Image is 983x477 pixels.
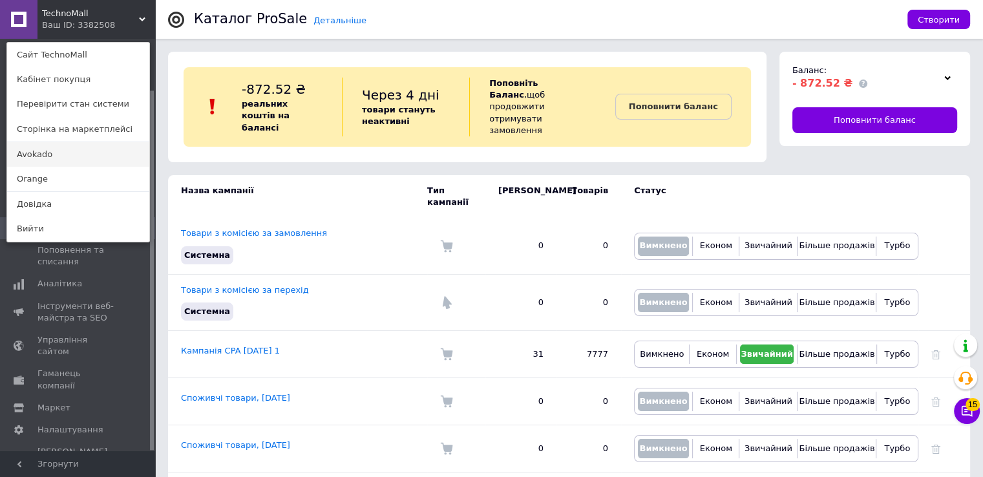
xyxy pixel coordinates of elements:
span: Більше продажів [799,349,874,359]
td: Товарів [556,175,621,218]
a: Кабінет покупця [7,67,149,92]
a: Товари з комісією за перехід [181,285,309,295]
td: 0 [556,425,621,472]
td: 0 [556,274,621,330]
td: 0 [485,425,556,472]
span: Турбо [884,396,910,406]
span: Турбо [884,349,910,359]
span: 15 [966,398,980,411]
button: Вимкнено [638,439,689,458]
td: 0 [485,218,556,274]
img: Комісія за замовлення [440,442,453,455]
span: Вимкнено [639,297,687,307]
span: Інструменти веб-майстра та SEO [37,301,120,324]
td: Тип кампанії [427,175,485,218]
span: Економ [700,396,732,406]
a: Поповнити баланс [792,107,957,133]
a: Поповнити баланс [615,94,732,120]
button: Звичайний [740,344,794,364]
td: 0 [485,274,556,330]
b: товари стануть неактивні [362,105,436,126]
span: Вимкнено [640,349,684,359]
div: Каталог ProSale [194,12,307,26]
span: Налаштування [37,424,103,436]
td: Назва кампанії [168,175,427,218]
span: Турбо [884,240,910,250]
button: Турбо [880,293,914,312]
td: 0 [485,378,556,425]
span: Більше продажів [799,396,874,406]
a: Видалити [931,396,940,406]
span: Поповнити баланс [834,114,916,126]
span: Поповнення та списання [37,244,120,268]
b: Поповніть Баланс [489,78,538,100]
button: Звичайний [743,237,794,256]
span: Економ [700,443,732,453]
span: Вимкнено [639,443,687,453]
button: Економ [693,344,732,364]
span: Звичайний [745,240,792,250]
span: Турбо [884,443,910,453]
button: Вимкнено [638,293,689,312]
span: Економ [697,349,729,359]
a: Товари з комісією за замовлення [181,228,327,238]
img: Комісія за замовлення [440,395,453,408]
button: Звичайний [743,392,794,411]
div: Ваш ID: 3382508 [42,19,96,31]
img: Комісія за замовлення [440,240,453,253]
button: Турбо [880,344,914,364]
span: Вимкнено [639,240,687,250]
span: Баланс: [792,65,827,75]
span: Більше продажів [799,297,874,307]
button: Економ [696,392,735,411]
img: :exclamation: [203,97,222,116]
span: Економ [700,297,732,307]
td: [PERSON_NAME] [485,175,556,218]
button: Вимкнено [638,344,686,364]
button: Звичайний [743,439,794,458]
b: Поповнити баланс [629,101,718,111]
button: Турбо [880,392,914,411]
td: 31 [485,331,556,378]
a: Сторінка на маркетплейсі [7,117,149,142]
span: - 872.52 ₴ [792,77,852,89]
button: Створити [907,10,970,29]
a: Детальніше [313,16,366,25]
span: Вимкнено [639,396,687,406]
a: Перевірити стан системи [7,92,149,116]
img: Комісія за перехід [440,296,453,309]
button: Більше продажів [801,439,872,458]
a: Довідка [7,192,149,217]
span: Створити [918,15,960,25]
span: Звичайний [741,349,793,359]
span: Звичайний [745,297,792,307]
button: Вимкнено [638,392,689,411]
a: Споживчі товари, [DATE] [181,440,290,450]
span: Аналітика [37,278,82,290]
span: Через 4 дні [362,87,439,103]
button: Турбо [880,237,914,256]
td: 0 [556,218,621,274]
span: -872.52 ₴ [242,81,306,97]
span: TechnoMall [42,8,139,19]
a: Вийти [7,217,149,241]
span: Більше продажів [799,443,874,453]
img: Комісія за замовлення [440,348,453,361]
button: Більше продажів [801,344,872,364]
button: Турбо [880,439,914,458]
td: Статус [621,175,918,218]
span: Звичайний [745,396,792,406]
td: 7777 [556,331,621,378]
a: Видалити [931,443,940,453]
button: Вимкнено [638,237,689,256]
button: Економ [696,439,735,458]
button: Чат з покупцем15 [954,398,980,424]
span: Турбо [884,297,910,307]
div: , щоб продовжити отримувати замовлення [469,78,615,136]
span: Економ [700,240,732,250]
span: Гаманець компанії [37,368,120,391]
button: Економ [696,237,735,256]
span: Управління сайтом [37,334,120,357]
a: Сайт TechnoMall [7,43,149,67]
button: Більше продажів [801,293,872,312]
